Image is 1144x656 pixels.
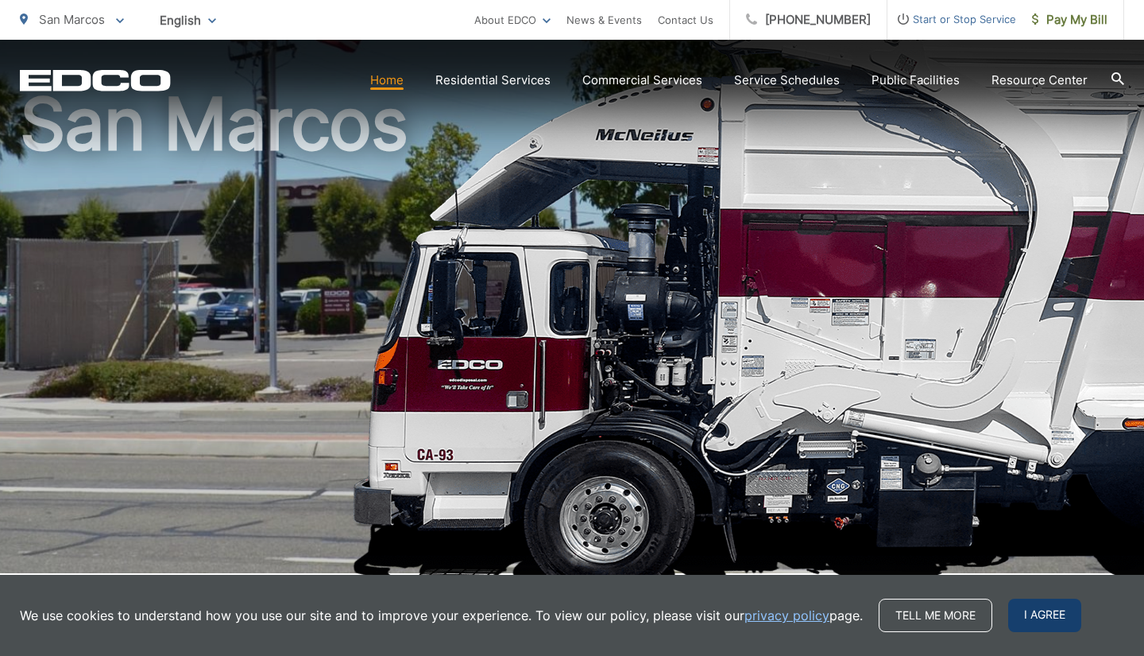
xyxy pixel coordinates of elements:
[435,71,551,90] a: Residential Services
[566,10,642,29] a: News & Events
[658,10,713,29] a: Contact Us
[734,71,840,90] a: Service Schedules
[872,71,960,90] a: Public Facilities
[474,10,551,29] a: About EDCO
[1008,599,1081,632] span: I agree
[582,71,702,90] a: Commercial Services
[20,84,1124,588] h1: San Marcos
[744,606,829,625] a: privacy policy
[20,606,863,625] p: We use cookies to understand how you use our site and to improve your experience. To view our pol...
[370,71,404,90] a: Home
[148,6,228,34] span: English
[1032,10,1107,29] span: Pay My Bill
[20,69,171,91] a: EDCD logo. Return to the homepage.
[879,599,992,632] a: Tell me more
[39,12,105,27] span: San Marcos
[991,71,1088,90] a: Resource Center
